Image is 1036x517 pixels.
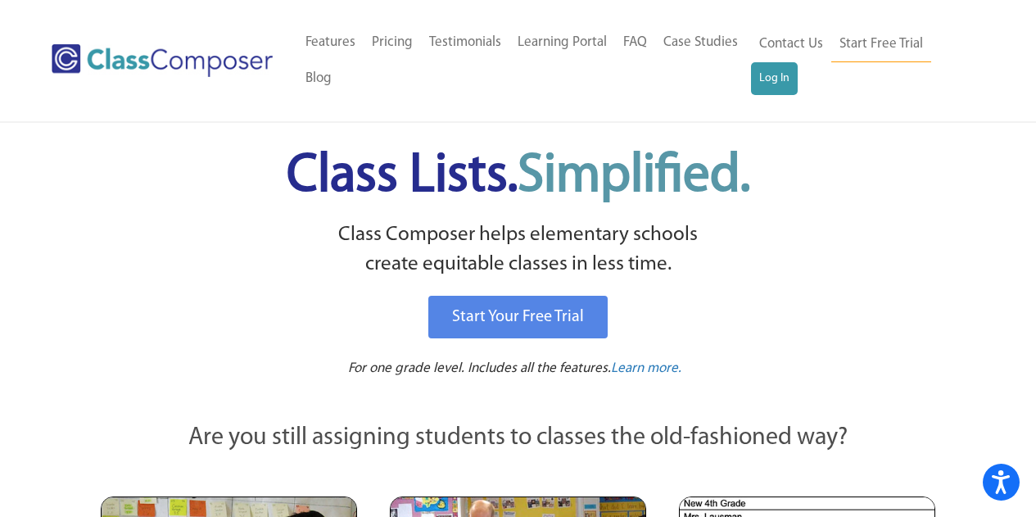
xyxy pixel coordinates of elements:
[364,25,421,61] a: Pricing
[615,25,655,61] a: FAQ
[428,296,608,338] a: Start Your Free Trial
[611,359,681,379] a: Learn more.
[287,150,750,203] span: Class Lists.
[52,44,273,77] img: Class Composer
[98,220,939,280] p: Class Composer helps elementary schools create equitable classes in less time.
[509,25,615,61] a: Learning Portal
[297,25,751,97] nav: Header Menu
[751,26,831,62] a: Contact Us
[421,25,509,61] a: Testimonials
[611,361,681,375] span: Learn more.
[518,150,750,203] span: Simplified.
[751,26,972,95] nav: Header Menu
[751,62,798,95] a: Log In
[297,25,364,61] a: Features
[831,26,931,63] a: Start Free Trial
[452,309,584,325] span: Start Your Free Trial
[101,420,936,456] p: Are you still assigning students to classes the old-fashioned way?
[297,61,340,97] a: Blog
[655,25,746,61] a: Case Studies
[348,361,611,375] span: For one grade level. Includes all the features.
